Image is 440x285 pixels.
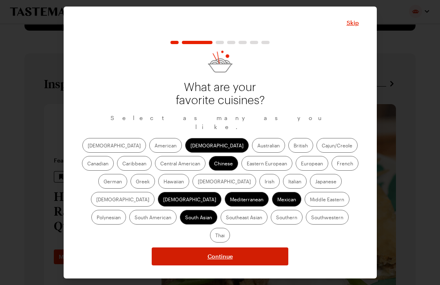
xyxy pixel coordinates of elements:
label: Hawaiian [158,174,189,189]
label: French [332,156,358,171]
label: American [149,138,182,153]
p: Select as many as you like. [82,114,359,131]
label: Eastern European [241,156,292,171]
label: South Asian [180,210,217,225]
label: Polynesian [91,210,126,225]
label: [DEMOGRAPHIC_DATA] [185,138,249,153]
label: Middle Eastern [305,192,349,207]
label: Japanese [310,174,342,189]
label: [DEMOGRAPHIC_DATA] [91,192,155,207]
button: NextStepButton [152,247,288,265]
label: Caribbean [117,156,152,171]
label: Southern [271,210,303,225]
label: Mediterranean [225,192,269,207]
label: Greek [130,174,155,189]
label: Canadian [82,156,114,171]
label: Central American [155,156,206,171]
label: German [98,174,127,189]
label: [DEMOGRAPHIC_DATA] [192,174,256,189]
label: Thai [210,228,230,243]
span: Skip [347,19,359,27]
label: Australian [252,138,285,153]
label: European [296,156,328,171]
label: [DEMOGRAPHIC_DATA] [158,192,221,207]
p: What are your favorite cuisines? [171,81,269,107]
label: [DEMOGRAPHIC_DATA] [82,138,146,153]
span: Continue [208,252,233,261]
label: Chinese [209,156,238,171]
label: South American [129,210,177,225]
label: Southeast Asian [221,210,268,225]
label: British [288,138,313,153]
label: Southwestern [306,210,349,225]
button: Close [347,19,359,27]
label: Mexican [272,192,301,207]
label: Cajun/Creole [316,138,358,153]
label: Irish [259,174,280,189]
label: Italian [283,174,307,189]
